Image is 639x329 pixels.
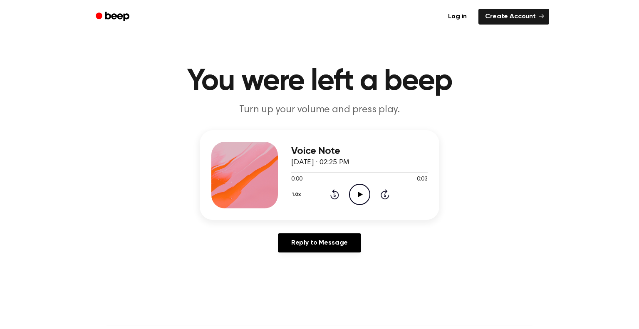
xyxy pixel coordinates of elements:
a: Reply to Message [278,233,361,252]
a: Log in [441,9,473,25]
span: 0:03 [417,175,428,184]
h1: You were left a beep [106,67,532,96]
a: Create Account [478,9,549,25]
p: Turn up your volume and press play. [160,103,479,117]
span: [DATE] · 02:25 PM [291,159,349,166]
h3: Voice Note [291,146,428,157]
span: 0:00 [291,175,302,184]
button: 1.0x [291,188,304,202]
a: Beep [90,9,137,25]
